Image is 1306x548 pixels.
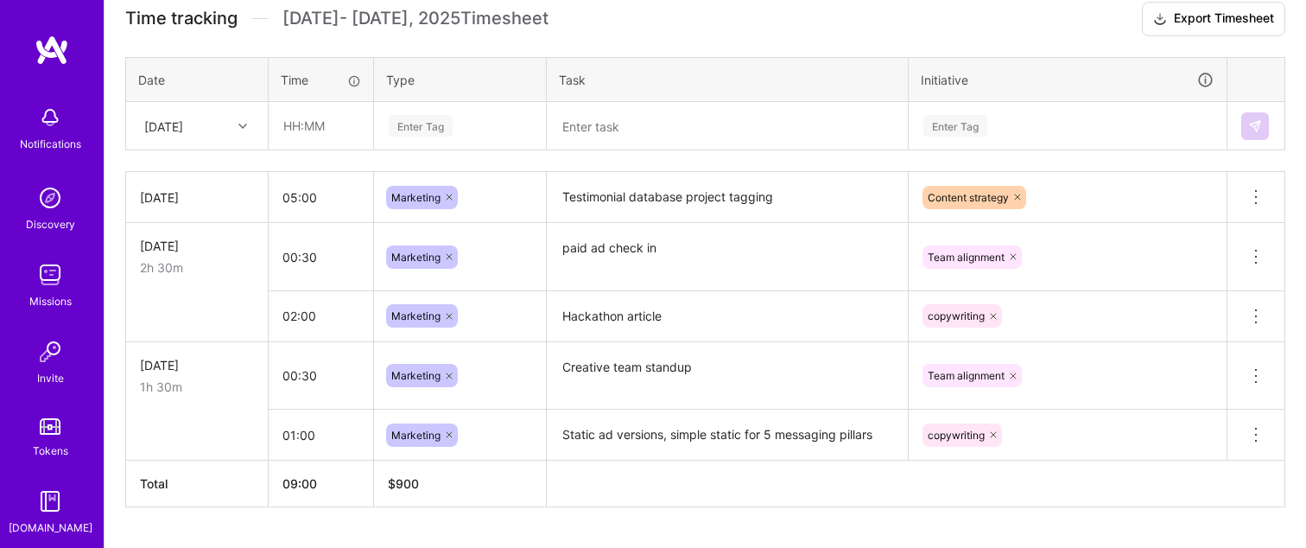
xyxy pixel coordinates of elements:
[33,100,67,135] img: bell
[140,237,254,255] div: [DATE]
[126,461,269,507] th: Total
[1153,10,1167,29] i: icon Download
[33,181,67,215] img: discovery
[269,353,373,398] input: HH:MM
[269,234,373,280] input: HH:MM
[269,175,373,220] input: HH:MM
[140,258,254,277] div: 2h 30m
[125,8,238,29] span: Time tracking
[1142,2,1285,36] button: Export Timesheet
[26,215,75,233] div: Discovery
[37,369,64,387] div: Invite
[140,356,254,374] div: [DATE]
[33,484,67,519] img: guide book
[928,369,1005,382] span: Team alignment
[40,418,60,435] img: tokens
[928,429,985,442] span: copywriting
[928,309,985,322] span: copywriting
[391,251,441,264] span: Marketing
[923,112,987,139] div: Enter Tag
[1248,119,1262,133] img: Submit
[140,378,254,396] div: 1h 30m
[391,191,441,204] span: Marketing
[29,292,72,310] div: Missions
[928,191,1009,204] span: Content strategy
[144,117,183,135] div: [DATE]
[9,519,92,537] div: [DOMAIN_NAME]
[238,122,247,131] i: icon Chevron
[921,70,1214,90] div: Initiative
[548,225,906,290] textarea: paid ad check in
[140,188,254,207] div: [DATE]
[388,476,419,491] span: $ 900
[269,293,373,339] input: HH:MM
[126,57,269,102] th: Date
[33,442,68,460] div: Tokens
[269,461,374,507] th: 09:00
[391,309,441,322] span: Marketing
[548,344,906,409] textarea: Creative team standup
[20,135,81,153] div: Notifications
[548,174,906,221] textarea: Testimonial database project tagging
[389,112,453,139] div: Enter Tag
[281,71,361,89] div: Time
[269,412,373,458] input: HH:MM
[548,293,906,341] textarea: Hackathon article
[547,57,909,102] th: Task
[33,335,67,369] img: Invite
[282,8,548,29] span: [DATE] - [DATE] , 2025 Timesheet
[33,258,67,292] img: teamwork
[391,369,441,382] span: Marketing
[548,411,906,459] textarea: Static ad versions, simple static for 5 messaging pillars
[374,57,547,102] th: Type
[928,251,1005,264] span: Team alignment
[269,103,372,149] input: HH:MM
[391,429,441,442] span: Marketing
[35,35,69,66] img: logo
